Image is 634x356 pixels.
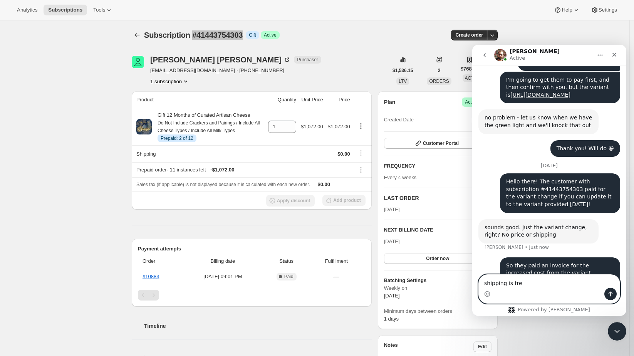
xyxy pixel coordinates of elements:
[132,30,143,40] button: Subscriptions
[423,140,459,146] span: Customer Portal
[471,117,487,123] span: [DATE]
[249,32,256,38] span: Gift
[297,57,318,63] span: Purchaser
[138,253,182,270] th: Order
[136,166,350,174] div: Prepaid order - 11 instances left
[210,166,234,174] span: - $1,072.00
[150,77,190,85] button: Product actions
[384,341,474,352] h3: Notes
[325,91,352,108] th: Price
[144,31,243,39] span: Subscription #41443754303
[384,238,400,244] span: [DATE]
[150,56,291,64] div: [PERSON_NAME] [PERSON_NAME]
[399,79,407,84] span: LTV
[608,322,626,341] iframe: Intercom live chat
[388,65,418,76] button: $1,536.15
[144,322,372,330] h2: Timeline
[158,120,260,133] small: Do Not Include Crackers and Pairings / Include All Cheese Types / Include All Milk Types
[136,182,310,187] span: Sales tax (if applicable) is not displayed because it is calculated with each new order.
[266,257,307,265] span: Status
[562,7,572,13] span: Help
[152,111,263,142] div: Gift 12 Months of Curated Artisan Cheese
[132,145,266,162] th: Shipping
[472,45,626,316] iframe: Intercom live chat
[384,253,491,264] button: Order now
[132,56,144,68] span: George Patton
[301,124,323,129] span: $1,072.00
[451,30,488,40] button: Create order
[284,274,294,280] span: Paid
[438,67,441,74] span: 2
[465,76,475,81] span: AOV
[138,245,366,253] h2: Payment attempts
[473,341,491,352] button: Edit
[89,5,117,15] button: Tools
[299,91,325,108] th: Unit Price
[132,91,266,108] th: Product
[264,32,277,38] span: Active
[429,79,449,84] span: ORDERS
[384,307,491,315] span: Minimum days between orders
[384,284,491,292] span: Weekly on
[355,149,367,157] button: Shipping actions
[355,122,367,130] button: Product actions
[337,151,350,157] span: $0.00
[12,5,42,15] button: Analytics
[467,114,491,125] button: [DATE]
[384,226,483,234] h2: NEXT BILLING DATE
[392,67,413,74] span: $1,536.15
[143,274,159,279] a: #10883
[384,277,483,284] h6: Batching Settings
[266,91,299,108] th: Quantity
[465,98,488,106] span: Active
[384,138,491,149] button: Customer Portal
[312,257,361,265] span: Fulfillment
[549,5,584,15] button: Help
[384,98,396,106] h2: Plan
[384,194,475,202] h2: LAST ORDER
[44,5,87,15] button: Subscriptions
[184,257,261,265] span: Billing date
[161,135,193,141] span: Prepaid: 2 of 12
[184,273,261,280] span: [DATE] · 09:01 PM
[384,162,483,170] h2: FREQUENCY
[433,65,445,76] button: 2
[318,181,330,187] span: $0.00
[48,7,82,13] span: Subscriptions
[384,293,400,299] span: [DATE]
[150,67,321,74] span: [EMAIL_ADDRESS][DOMAIN_NAME] · [PHONE_NUMBER]
[586,5,622,15] button: Settings
[456,32,483,38] span: Create order
[136,119,152,134] img: product img
[384,116,414,124] span: Created Date
[599,7,617,13] span: Settings
[384,175,417,180] span: Every 4 weeks
[384,316,399,322] span: 1 days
